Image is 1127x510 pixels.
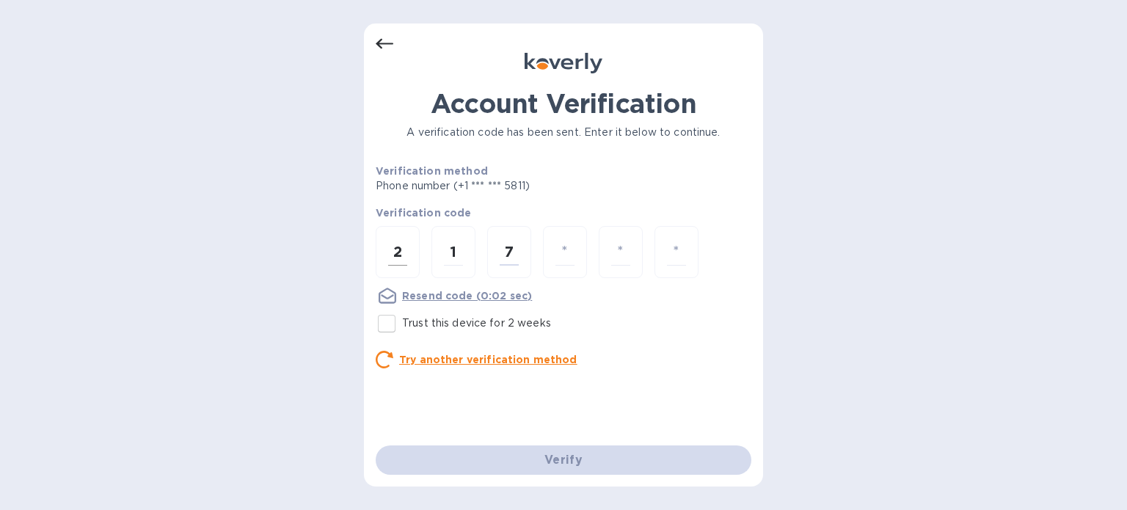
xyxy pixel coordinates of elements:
[402,316,551,331] p: Trust this device for 2 weeks
[376,125,751,140] p: A verification code has been sent. Enter it below to continue.
[399,354,577,365] u: Try another verification method
[402,290,532,302] u: Resend code (0:02 sec)
[376,165,488,177] b: Verification method
[376,205,751,220] p: Verification code
[376,88,751,119] h1: Account Verification
[376,178,642,194] p: Phone number (+1 *** *** 5811)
